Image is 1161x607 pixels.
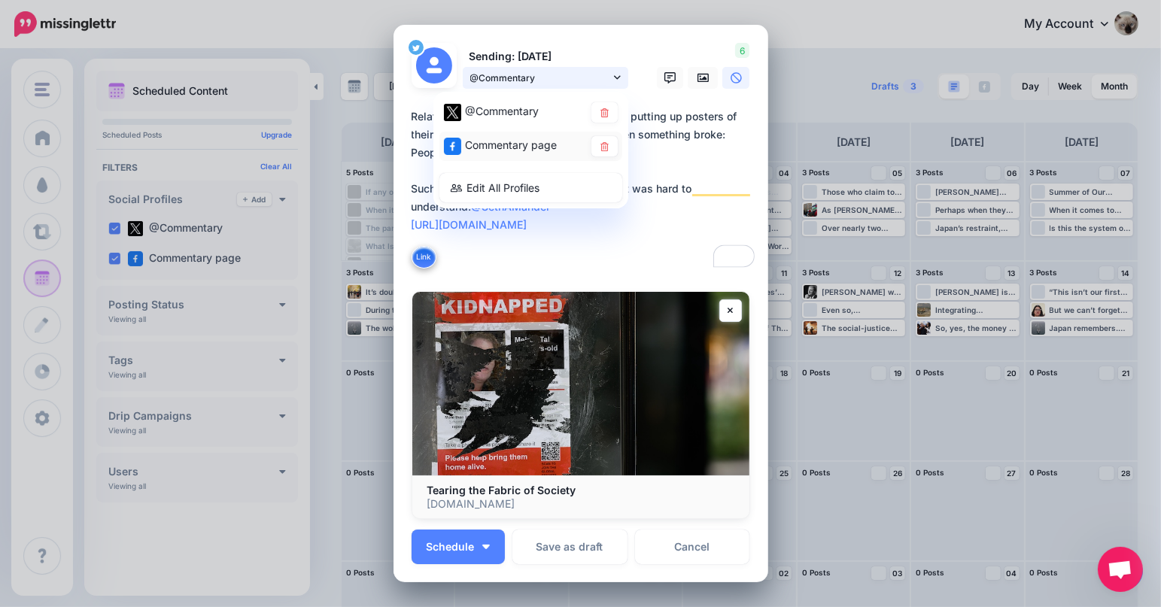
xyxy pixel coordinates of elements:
img: user_default_image.png [416,47,452,83]
img: Tearing the Fabric of Society [412,292,749,475]
button: Save as draft [512,530,628,564]
a: @Commentary [463,67,628,89]
textarea: To enrich screen reader interactions, please activate Accessibility in Grammarly extension settings [412,108,758,270]
img: arrow-down-white.png [482,545,490,549]
p: [DOMAIN_NAME] [427,497,734,511]
span: @Commentary [465,105,539,117]
span: 6 [735,43,749,58]
img: facebook-square.png [444,138,461,155]
span: @Commentary [470,70,610,86]
span: Commentary page [465,138,557,151]
button: Link [412,246,436,269]
span: Schedule [427,542,475,552]
a: Edit All Profiles [439,173,622,202]
img: twitter-square.png [444,104,461,121]
div: Relatives of hostages were harassed while putting up posters of their own missing family members.... [412,108,758,234]
a: Cancel [635,530,750,564]
p: Sending: [DATE] [463,48,628,65]
b: Tearing the Fabric of Society [427,484,576,496]
button: Schedule [412,530,505,564]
